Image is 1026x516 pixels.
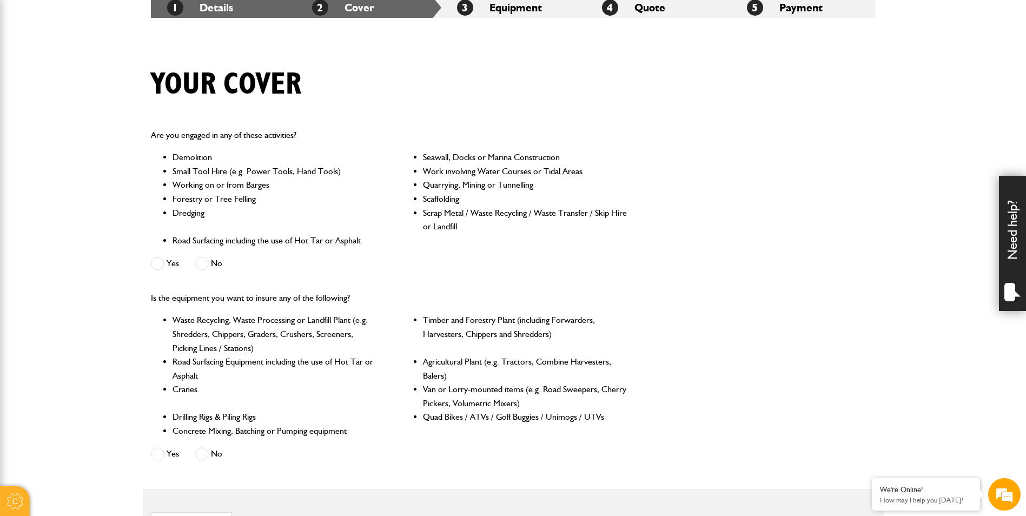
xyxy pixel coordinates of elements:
[423,178,628,192] li: Quarrying, Mining or Tunnelling
[999,176,1026,311] div: Need help?
[423,313,628,355] li: Timber and Forestry Plant (including Forwarders, Harvesters, Chippers and Shredders)
[151,128,628,142] p: Are you engaged in any of these activities?
[173,313,378,355] li: Waste Recycling, Waste Processing or Landfill Plant (e.g. Shredders, Chippers, Graders, Crushers,...
[173,192,378,206] li: Forestry or Tree Felling
[167,1,233,14] a: 1Details
[423,355,628,382] li: Agricultural Plant (e.g. Tractors, Combine Harvesters, Balers)
[423,206,628,234] li: Scrap Metal / Waste Recycling / Waste Transfer / Skip Hire or Landfill
[423,192,628,206] li: Scaffolding
[195,447,222,461] label: No
[195,257,222,270] label: No
[151,291,628,305] p: Is the equipment you want to insure any of the following?
[151,447,179,461] label: Yes
[173,178,378,192] li: Working on or from Barges
[880,485,972,494] div: We're Online!
[173,410,378,424] li: Drilling Rigs & Piling Rigs
[151,67,301,103] h1: Your cover
[173,424,378,438] li: Concrete Mixing, Batching or Pumping equipment
[423,382,628,410] li: Van or Lorry-mounted items (e.g. Road Sweepers, Cherry Pickers, Volumetric Mixers)
[173,382,378,410] li: Cranes
[173,150,378,164] li: Demolition
[423,410,628,424] li: Quad Bikes / ATVs / Golf Buggies / Unimogs / UTVs
[173,164,378,178] li: Small Tool Hire (e.g. Power Tools, Hand Tools)
[173,234,378,248] li: Road Surfacing including the use of Hot Tar or Asphalt
[173,206,378,234] li: Dredging
[151,257,179,270] label: Yes
[423,164,628,178] li: Work involving Water Courses or Tidal Areas
[173,355,378,382] li: Road Surfacing Equipment including the use of Hot Tar or Asphalt
[880,496,972,504] p: How may I help you today?
[423,150,628,164] li: Seawall, Docks or Marina Construction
